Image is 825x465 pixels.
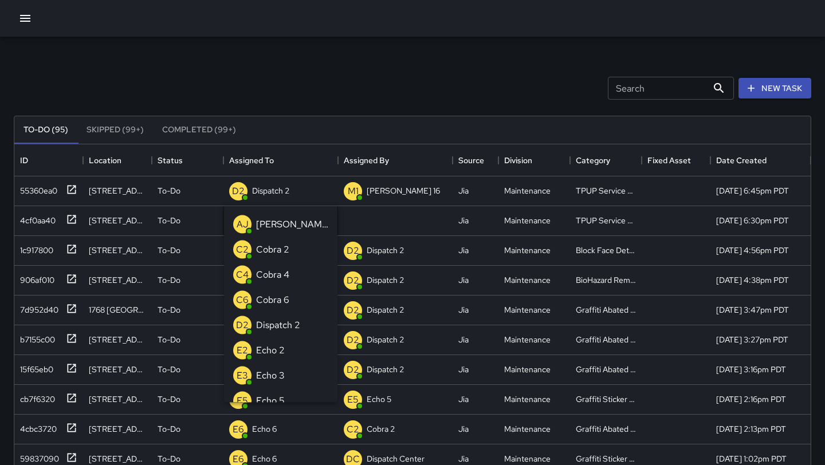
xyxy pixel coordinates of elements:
div: Graffiti Abated Large [576,423,636,435]
p: D2 [347,244,359,258]
div: Fixed Asset [642,144,710,176]
div: Division [498,144,570,176]
div: 4cf0aa40 [15,210,56,226]
div: Assigned To [223,144,338,176]
div: 9/12/2025, 1:02pm PDT [716,453,787,464]
div: 9/12/2025, 2:13pm PDT [716,423,786,435]
div: Assigned By [338,144,453,176]
div: 55360ea0 [15,180,57,196]
div: Jia [458,423,469,435]
div: Graffiti Abated Large [576,304,636,316]
p: D2 [347,333,359,347]
p: To-Do [158,453,180,464]
p: Dispatch 2 [367,304,404,316]
p: C4 [236,268,249,282]
div: Maintenance [504,364,551,375]
div: 2545 Broadway [89,423,146,435]
div: 2630 Broadway [89,334,146,345]
div: Jia [458,453,469,464]
div: Location [83,144,152,176]
div: Jia [458,245,469,256]
div: cb7f6320 [15,389,55,405]
div: 9/12/2025, 2:16pm PDT [716,393,786,405]
div: 422 15th Street [89,274,146,286]
div: 824 Franklin Street [89,215,146,226]
div: Jia [458,185,469,196]
p: D2 [347,304,359,317]
div: Jia [458,364,469,375]
p: E6 [233,423,244,436]
p: To-Do [158,423,180,435]
p: To-Do [158,245,180,256]
div: 9/12/2025, 3:16pm PDT [716,364,786,375]
p: Cobra 4 [256,268,289,282]
p: [PERSON_NAME] 16 [367,185,440,196]
div: 9/12/2025, 3:47pm PDT [716,304,789,316]
div: 906af010 [15,270,54,286]
div: TPUP Service Requested [576,185,636,196]
p: Dispatch 2 [367,245,404,256]
p: To-Do [158,185,180,196]
p: C2 [236,243,249,257]
div: Maintenance [504,334,551,345]
p: To-Do [158,364,180,375]
div: Graffiti Sticker Abated Small [576,393,636,405]
p: E5 [347,393,359,407]
div: Status [158,144,183,176]
div: Graffiti Abated Large [576,334,636,345]
p: [PERSON_NAME] [256,218,328,231]
p: E2 [237,344,248,357]
p: D2 [347,363,359,377]
div: Fixed Asset [647,144,691,176]
div: 921 Washington Street [89,245,146,256]
p: C2 [347,423,359,436]
div: Maintenance [504,215,551,226]
button: Completed (99+) [153,116,245,144]
p: AJ [237,218,249,231]
p: Dispatch 2 [256,318,300,332]
div: ID [14,144,83,176]
p: Cobra 2 [367,423,395,435]
div: Maintenance [504,185,551,196]
div: 7d952d40 [15,300,58,316]
p: To-Do [158,274,180,286]
div: Jia [458,215,469,226]
div: 59837090 [15,448,59,464]
div: Division [504,144,532,176]
div: 1c917800 [15,240,53,256]
p: To-Do [158,393,180,405]
div: Category [576,144,610,176]
div: 9/12/2025, 6:30pm PDT [716,215,789,226]
div: Assigned By [344,144,389,176]
div: Maintenance [504,245,551,256]
div: BioHazard Removed [576,274,636,286]
p: Dispatch Center [367,453,425,464]
div: Location [89,144,121,176]
p: D2 [236,318,249,332]
div: Maintenance [504,304,551,316]
p: To-Do [158,215,180,226]
div: Jia [458,304,469,316]
div: 9/12/2025, 4:38pm PDT [716,274,789,286]
div: Jia [458,274,469,286]
div: Maintenance [504,423,551,435]
p: Dispatch 2 [367,274,404,286]
div: 9/12/2025, 3:27pm PDT [716,334,788,345]
div: 415 24th Street [89,393,146,405]
div: Graffiti Abated Large [576,364,636,375]
div: 412 12th Street [89,185,146,196]
div: Source [458,144,484,176]
p: E3 [237,369,248,383]
div: 9/12/2025, 6:45pm PDT [716,185,789,196]
div: Maintenance [504,274,551,286]
div: 1314 Franklin Street [89,364,146,375]
p: D2 [232,184,245,198]
p: D2 [347,274,359,287]
div: Jia [458,334,469,345]
p: Echo 3 [256,369,285,383]
div: 15f65eb0 [15,359,53,375]
p: E5 [237,394,248,408]
div: Maintenance [504,393,551,405]
p: To-Do [158,334,180,345]
div: Status [152,144,223,176]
